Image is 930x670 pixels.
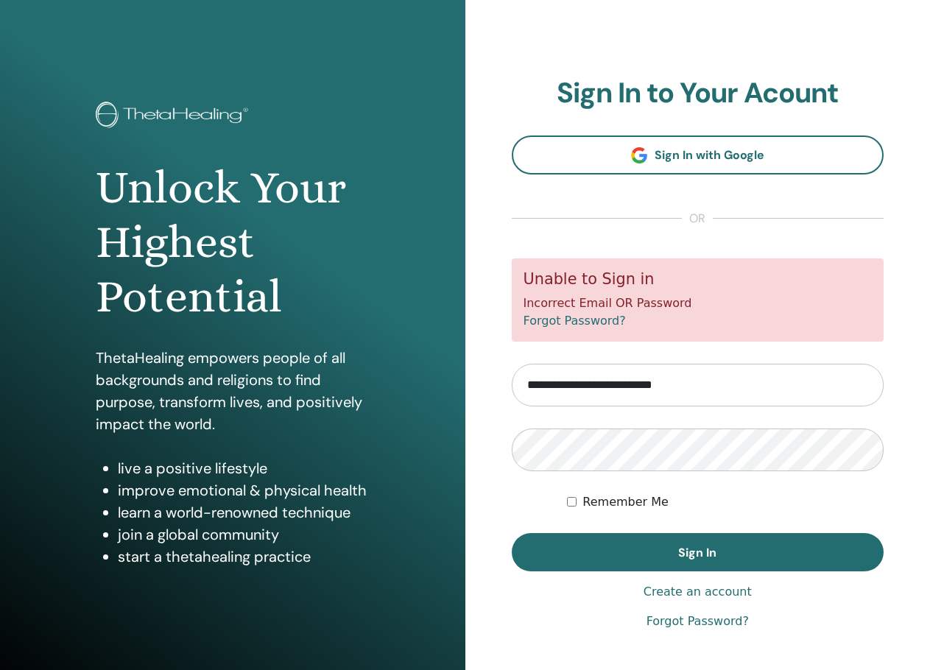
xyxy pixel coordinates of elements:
[682,210,713,228] span: or
[644,583,752,601] a: Create an account
[512,135,884,174] a: Sign In with Google
[524,314,626,328] a: Forgot Password?
[655,147,764,163] span: Sign In with Google
[678,545,716,560] span: Sign In
[647,613,749,630] a: Forgot Password?
[118,546,369,568] li: start a thetahealing practice
[96,161,369,325] h1: Unlock Your Highest Potential
[118,523,369,546] li: join a global community
[582,493,669,511] label: Remember Me
[524,270,873,289] h5: Unable to Sign in
[118,457,369,479] li: live a positive lifestyle
[567,493,884,511] div: Keep me authenticated indefinitely or until I manually logout
[96,347,369,435] p: ThetaHealing empowers people of all backgrounds and religions to find purpose, transform lives, a...
[118,501,369,523] li: learn a world-renowned technique
[512,533,884,571] button: Sign In
[118,479,369,501] li: improve emotional & physical health
[512,77,884,110] h2: Sign In to Your Acount
[512,258,884,342] div: Incorrect Email OR Password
